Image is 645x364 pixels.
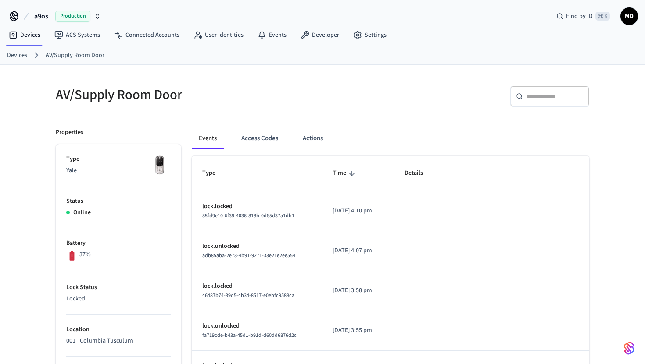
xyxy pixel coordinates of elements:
p: Battery [66,239,171,248]
a: ACS Systems [47,27,107,43]
p: lock.unlocked [202,242,312,251]
span: Type [202,166,227,180]
span: a9os [34,11,48,21]
div: Find by ID⌘ K [549,8,617,24]
p: [DATE] 4:07 pm [333,246,383,255]
span: Production [55,11,90,22]
button: MD [620,7,638,25]
a: User Identities [186,27,251,43]
img: Yale Assure Touchscreen Wifi Smart Lock, Satin Nickel, Front [149,155,171,177]
span: Time [333,166,358,180]
div: ant example [192,128,589,149]
span: adb85aba-2e78-4b91-9271-33e21e2ee554 [202,252,295,259]
a: Developer [294,27,346,43]
p: Properties [56,128,83,137]
a: Settings [346,27,394,43]
h5: AV/Supply Room Door [56,86,317,104]
span: fa719cde-b43a-45d1-b91d-d60dd6876d2c [202,332,297,339]
span: MD [621,8,637,24]
a: AV/Supply Room Door [46,51,104,60]
span: ⌘ K [595,12,610,21]
p: Locked [66,294,171,304]
p: lock.locked [202,282,312,291]
a: Connected Accounts [107,27,186,43]
p: [DATE] 3:55 pm [333,326,383,335]
p: Location [66,325,171,334]
p: 37% [79,250,91,259]
a: Events [251,27,294,43]
span: 46487b74-39d5-4b34-8517-e0ebfc9588ca [202,292,294,299]
p: [DATE] 4:10 pm [333,206,383,216]
span: 85fd9e10-6f39-4036-818b-0d85d37a1db1 [202,212,294,219]
p: Online [73,208,91,217]
button: Actions [296,128,330,149]
p: Status [66,197,171,206]
a: Devices [2,27,47,43]
a: Devices [7,51,27,60]
button: Events [192,128,224,149]
p: lock.unlocked [202,322,312,331]
p: [DATE] 3:58 pm [333,286,383,295]
p: Lock Status [66,283,171,292]
span: Details [405,166,434,180]
p: Yale [66,166,171,175]
p: 001 - Columbia Tusculum [66,336,171,346]
img: SeamLogoGradient.69752ec5.svg [624,341,634,355]
button: Access Codes [234,128,285,149]
span: Find by ID [566,12,593,21]
p: lock.locked [202,202,312,211]
p: Type [66,155,171,164]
